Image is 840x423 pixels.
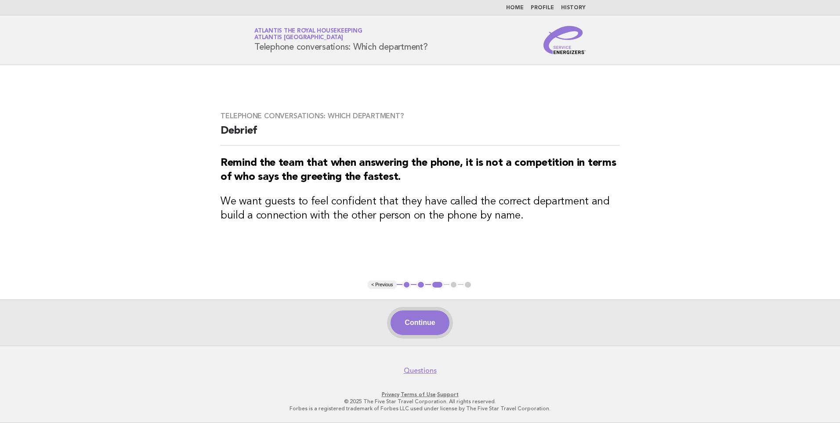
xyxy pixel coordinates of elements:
[401,391,436,397] a: Terms of Use
[382,391,399,397] a: Privacy
[431,281,444,289] button: 3
[368,281,396,289] button: < Previous
[391,310,449,335] button: Continue
[543,26,586,54] img: Service Energizers
[506,5,524,11] a: Home
[404,366,437,375] a: Questions
[416,281,425,289] button: 2
[221,124,619,146] h2: Debrief
[254,29,428,51] h1: Telephone conversations: Which department?
[151,398,689,405] p: © 2025 The Five Star Travel Corporation. All rights reserved.
[221,112,619,120] h3: Telephone conversations: Which department?
[254,28,362,40] a: Atlantis the Royal HousekeepingAtlantis [GEOGRAPHIC_DATA]
[437,391,459,397] a: Support
[254,35,343,41] span: Atlantis [GEOGRAPHIC_DATA]
[221,158,616,182] strong: Remind the team that when answering the phone, it is not a competition in terms of who says the g...
[221,195,619,223] h3: We want guests to feel confident that they have called the correct department and build a connect...
[151,391,689,398] p: · ·
[561,5,586,11] a: History
[531,5,554,11] a: Profile
[151,405,689,412] p: Forbes is a registered trademark of Forbes LLC used under license by The Five Star Travel Corpora...
[402,281,411,289] button: 1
